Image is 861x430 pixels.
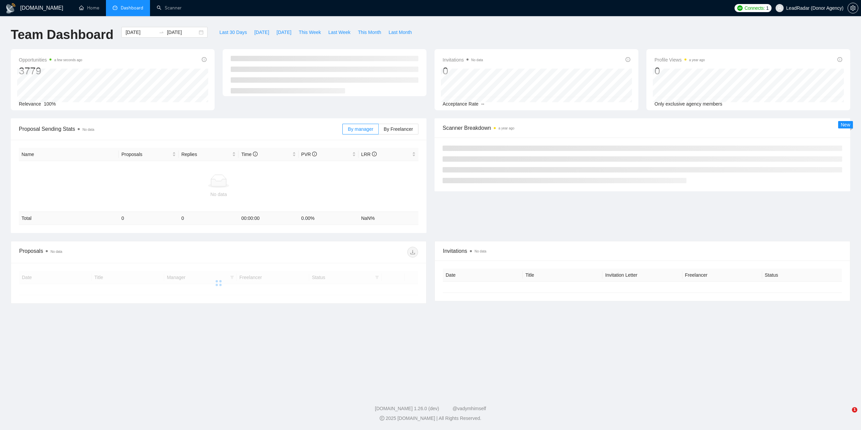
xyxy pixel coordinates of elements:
[238,212,298,225] td: 00:00:00
[626,57,630,62] span: info-circle
[11,27,113,43] h1: Team Dashboard
[5,415,856,422] div: 2025 [DOMAIN_NAME] | All Rights Reserved.
[121,5,143,11] span: Dashboard
[471,58,483,62] span: No data
[384,126,413,132] span: By Freelancer
[385,27,415,38] button: Last Month
[254,29,269,36] span: [DATE]
[848,5,858,11] span: setting
[19,125,342,133] span: Proposal Sending Stats
[762,269,842,282] th: Status
[119,212,179,225] td: 0
[19,212,119,225] td: Total
[159,30,164,35] span: swap-right
[216,27,251,38] button: Last 30 Days
[251,27,273,38] button: [DATE]
[241,152,257,157] span: Time
[745,4,765,12] span: Connects:
[766,4,769,12] span: 1
[654,101,722,107] span: Only exclusive agency members
[654,65,705,77] div: 0
[301,152,317,157] span: PVR
[837,57,842,62] span: info-circle
[157,5,182,11] a: searchScanner
[354,27,385,38] button: This Month
[219,29,247,36] span: Last 30 Days
[481,101,484,107] span: --
[159,30,164,35] span: to
[202,57,207,62] span: info-circle
[359,212,418,225] td: NaN %
[22,191,416,198] div: No data
[498,126,514,130] time: a year ago
[325,27,354,38] button: Last Week
[312,152,317,156] span: info-circle
[443,56,483,64] span: Invitations
[119,148,179,161] th: Proposals
[602,269,682,282] th: Invitation Letter
[181,151,231,158] span: Replies
[838,407,854,423] iframe: Intercom live chat
[5,3,16,14] img: logo
[19,56,82,64] span: Opportunities
[358,29,381,36] span: This Month
[777,6,782,10] span: user
[273,27,295,38] button: [DATE]
[375,406,439,411] a: [DOMAIN_NAME] 1.26.0 (dev)
[253,152,258,156] span: info-circle
[167,29,197,36] input: End date
[79,5,99,11] a: homeHome
[443,124,842,132] span: Scanner Breakdown
[475,249,486,253] span: No data
[125,29,156,36] input: Start date
[852,407,857,413] span: 1
[841,122,850,127] span: New
[361,152,377,157] span: LRR
[121,151,171,158] span: Proposals
[50,250,62,253] span: No data
[113,5,117,10] span: dashboard
[299,212,359,225] td: 0.00 %
[19,101,41,107] span: Relevance
[19,247,219,258] div: Proposals
[295,27,325,38] button: This Week
[19,65,82,77] div: 3779
[328,29,350,36] span: Last Week
[19,148,119,161] th: Name
[737,5,743,11] img: upwork-logo.png
[179,212,238,225] td: 0
[179,148,238,161] th: Replies
[380,416,384,421] span: copyright
[848,5,858,11] a: setting
[54,58,82,62] time: a few seconds ago
[689,58,705,62] time: a year ago
[82,128,94,131] span: No data
[348,126,373,132] span: By manager
[299,29,321,36] span: This Week
[682,269,762,282] th: Freelancer
[452,406,486,411] a: @vadymhimself
[848,3,858,13] button: setting
[443,269,523,282] th: Date
[44,101,56,107] span: 100%
[276,29,291,36] span: [DATE]
[443,247,842,255] span: Invitations
[372,152,377,156] span: info-circle
[443,65,483,77] div: 0
[443,101,479,107] span: Acceptance Rate
[388,29,412,36] span: Last Month
[654,56,705,64] span: Profile Views
[523,269,602,282] th: Title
